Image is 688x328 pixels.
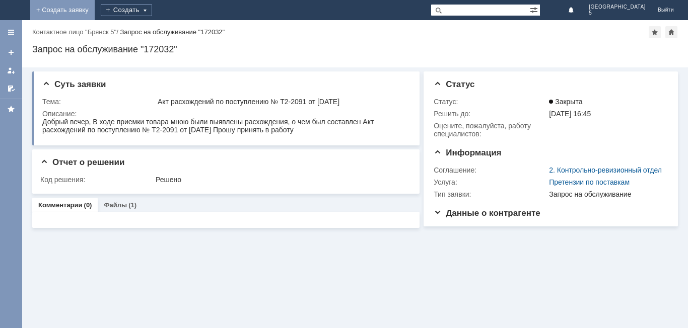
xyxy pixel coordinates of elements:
[530,5,540,14] span: Расширенный поиск
[434,79,474,89] span: Статус
[42,98,156,106] div: Тема:
[40,157,124,167] span: Отчет о решении
[434,110,547,118] div: Решить до:
[3,62,19,78] a: Мои заявки
[32,28,120,36] div: /
[434,98,547,106] div: Статус:
[104,201,127,209] a: Файлы
[3,80,19,97] a: Мои согласования
[649,26,661,38] div: Добавить в избранное
[434,166,547,174] div: Соглашение:
[589,4,646,10] span: [GEOGRAPHIC_DATA]
[549,98,582,106] span: Закрыта
[84,201,92,209] div: (0)
[38,201,83,209] a: Комментарии
[434,148,501,157] span: Информация
[3,44,19,60] a: Создать заявку
[128,201,136,209] div: (1)
[120,28,225,36] div: Запрос на обслуживание "172032"
[434,190,547,198] div: Тип заявки:
[42,110,408,118] div: Описание:
[549,110,591,118] span: [DATE] 16:45
[549,178,630,186] a: Претензии по поставкам
[549,190,663,198] div: Запрос на обслуживание
[589,10,646,16] span: 5
[434,178,547,186] div: Услуга:
[158,98,406,106] div: Акт расхождений по поступлению № Т2-2091 от [DATE]
[156,176,406,184] div: Решено
[434,122,547,138] div: Oцените, пожалуйста, работу специалистов:
[40,176,154,184] div: Код решения:
[32,28,116,36] a: Контактное лицо "Брянск 5"
[32,44,678,54] div: Запрос на обслуживание "172032"
[101,4,152,16] div: Создать
[549,166,662,174] a: 2. Контрольно-ревизионный отдел
[42,79,106,89] span: Суть заявки
[434,208,540,218] span: Данные о контрагенте
[665,26,677,38] div: Сделать домашней страницей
